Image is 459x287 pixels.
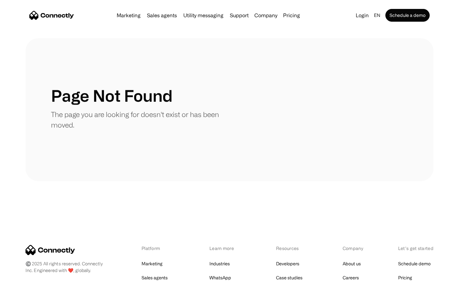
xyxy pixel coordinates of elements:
[142,273,168,282] a: Sales agents
[209,259,230,268] a: Industries
[51,86,172,105] h1: Page Not Found
[254,11,277,20] div: Company
[114,13,143,18] a: Marketing
[280,13,302,18] a: Pricing
[398,245,433,252] div: Let’s get started
[29,11,74,20] a: home
[6,275,38,285] aside: Language selected: English
[343,259,361,268] a: About us
[276,245,310,252] div: Resources
[343,273,359,282] a: Careers
[353,11,371,20] a: Login
[142,259,163,268] a: Marketing
[398,259,431,268] a: Schedule demo
[51,109,229,130] p: The page you are looking for doesn't exist or has been moved.
[227,13,251,18] a: Support
[385,9,430,22] a: Schedule a demo
[252,11,279,20] div: Company
[276,259,299,268] a: Developers
[371,11,384,20] div: en
[209,245,243,252] div: Learn more
[374,11,380,20] div: en
[398,273,412,282] a: Pricing
[142,245,176,252] div: Platform
[144,13,179,18] a: Sales agents
[209,273,231,282] a: WhatsApp
[276,273,302,282] a: Case studies
[343,245,365,252] div: Company
[181,13,226,18] a: Utility messaging
[13,276,38,285] ul: Language list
